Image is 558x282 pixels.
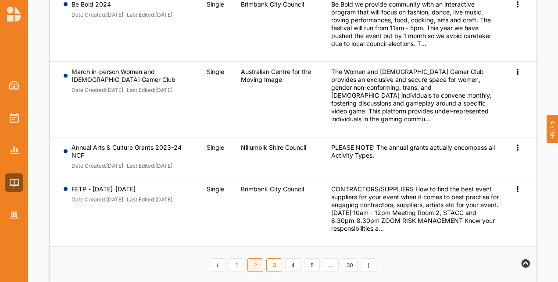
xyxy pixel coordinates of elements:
a: Dashboard [5,76,23,95]
span: Single [207,0,224,8]
a: 5 [304,258,320,272]
label: Last Edited: [127,87,155,94]
font: [DATE] [155,11,172,18]
span: Single [207,144,224,151]
label: Annual Arts & Culture Grants 2023-24 NCF [72,144,195,159]
a: 1 [229,258,244,272]
label: Be Bold 2024 [72,0,173,8]
label: Australian Centre for the Moving Image [241,68,319,84]
label: Nillumbik Shire Council [241,144,306,152]
img: Reports [10,146,19,154]
a: 2 [247,258,263,272]
a: Library [5,173,23,192]
img: Organisation [10,211,19,219]
font: [DATE] [106,11,123,18]
font: [DATE] [155,87,172,93]
label: FETP - [DATE]-[DATE] [72,185,173,193]
div: PLEASE NOTE: The annual grants actually encompass all Activity Types. [331,144,500,159]
a: 30 [342,258,358,272]
label: Last Edited: [127,196,155,203]
font: [DATE] [106,162,123,169]
label: March in-person Women and [DEMOGRAPHIC_DATA] Gamer Club [72,68,195,84]
label: Date Created: [72,87,106,94]
a: Previous item [210,258,225,272]
img: logo [7,6,21,22]
a: Next item [361,258,376,272]
label: Last Edited: [127,11,155,18]
a: 4 [285,258,301,272]
img: Library [10,179,19,186]
div: CONTRACTORS/SUPPLIERS How to find the best event suppliers for your event when it comes to best p... [331,185,500,233]
font: [DATE] [155,162,172,169]
img: Dashboard [9,81,20,90]
img: Activities [10,113,19,123]
a: Organisation [5,206,23,224]
span: Single [207,68,224,75]
div: Be Bold we provide community with an interactive program that will focus on fashion, dance, live ... [331,0,500,48]
label: Brimbank City Council [241,185,304,193]
label: Date Created: [72,11,106,18]
label: Last Edited: [127,162,155,169]
font: [DATE] [106,196,123,203]
span: Single [207,185,224,193]
label: Date Created: [72,196,106,203]
a: 3 [266,258,282,272]
font: [DATE] [106,87,123,93]
a: Activities [5,109,23,127]
div: The Women and [DEMOGRAPHIC_DATA] Gamer Club provides an exclusive and secure space for women, gen... [331,68,500,123]
a: Reports [5,141,23,159]
label: Brimbank City Council [241,0,304,8]
font: [DATE] [155,196,172,203]
div: Pagination Navigation [208,257,378,272]
label: Date Created: [72,162,106,169]
a: ... [323,258,339,272]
